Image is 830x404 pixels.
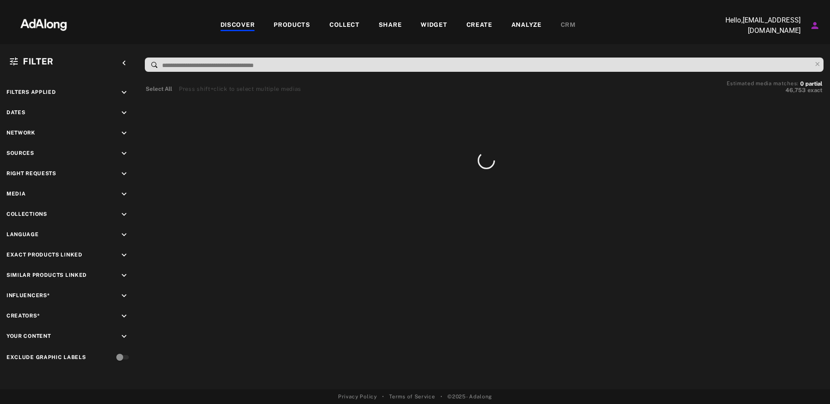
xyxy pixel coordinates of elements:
[274,20,310,31] div: PRODUCTS
[441,393,443,401] span: •
[800,80,804,87] span: 0
[727,86,822,95] button: 46,753exact
[146,85,172,93] button: Select All
[6,109,26,115] span: Dates
[379,20,402,31] div: SHARE
[389,393,435,401] a: Terms of Service
[23,56,54,67] span: Filter
[119,189,129,199] i: keyboard_arrow_down
[119,250,129,260] i: keyboard_arrow_down
[6,313,40,319] span: Creators*
[119,128,129,138] i: keyboard_arrow_down
[119,58,129,68] i: keyboard_arrow_left
[511,20,542,31] div: ANALYZE
[179,85,301,93] div: Press shift+click to select multiple medias
[6,150,34,156] span: Sources
[119,149,129,158] i: keyboard_arrow_down
[6,130,35,136] span: Network
[466,20,492,31] div: CREATE
[6,231,39,237] span: Language
[785,87,806,93] span: 46,753
[808,18,822,33] button: Account settings
[421,20,447,31] div: WIDGET
[6,333,51,339] span: Your Content
[338,393,377,401] a: Privacy Policy
[119,88,129,97] i: keyboard_arrow_down
[119,291,129,301] i: keyboard_arrow_down
[561,20,576,31] div: CRM
[800,82,822,86] button: 0partial
[119,271,129,280] i: keyboard_arrow_down
[6,252,83,258] span: Exact Products Linked
[119,332,129,341] i: keyboard_arrow_down
[119,230,129,240] i: keyboard_arrow_down
[6,353,86,361] div: Exclude Graphic Labels
[727,80,798,87] span: Estimated media matches:
[6,191,26,197] span: Media
[447,393,492,401] span: © 2025 - Adalong
[6,89,56,95] span: Filters applied
[6,211,47,217] span: Collections
[382,393,384,401] span: •
[6,11,82,37] img: 63233d7d88ed69de3c212112c67096b6.png
[119,108,129,118] i: keyboard_arrow_down
[119,311,129,321] i: keyboard_arrow_down
[714,15,801,36] p: Hello, [EMAIL_ADDRESS][DOMAIN_NAME]
[220,20,255,31] div: DISCOVER
[119,210,129,219] i: keyboard_arrow_down
[329,20,360,31] div: COLLECT
[6,272,87,278] span: Similar Products Linked
[6,292,50,298] span: Influencers*
[6,170,56,176] span: Right Requests
[119,169,129,179] i: keyboard_arrow_down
